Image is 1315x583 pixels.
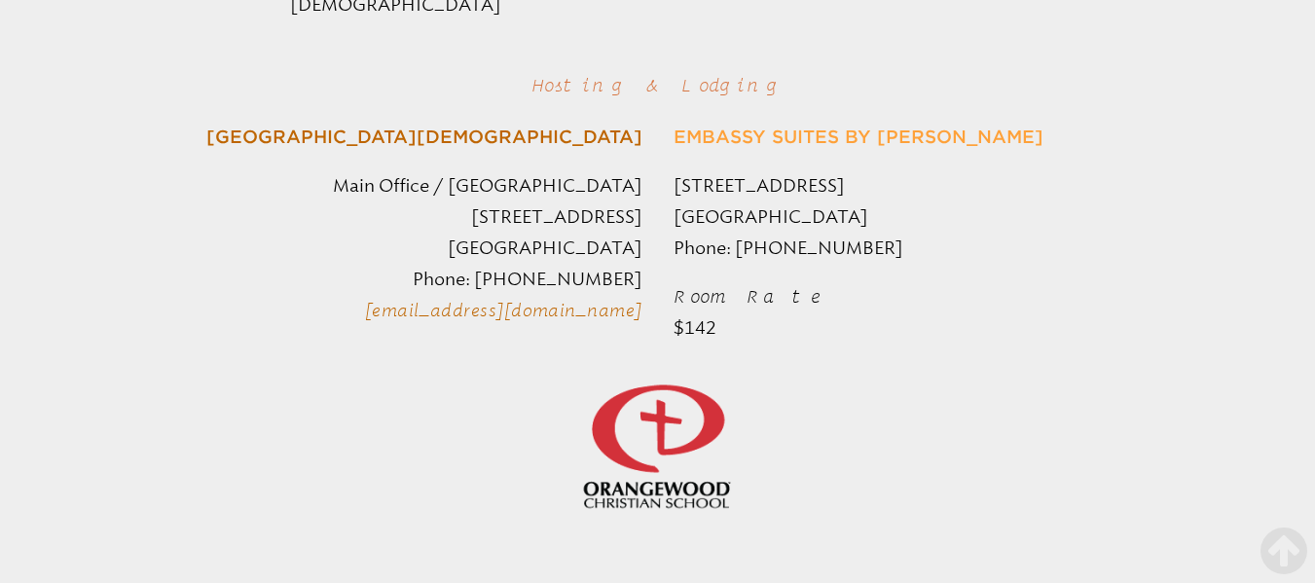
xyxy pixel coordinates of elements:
img: Facebook-Logo_175_175.png [572,361,743,531]
h2: Hosting & Lodging [339,67,977,103]
span: Room Rate [674,286,825,307]
a: [EMAIL_ADDRESS][DOMAIN_NAME] [365,300,642,321]
a: Embassy Suites by [PERSON_NAME] [674,127,1043,147]
a: [GEOGRAPHIC_DATA][DEMOGRAPHIC_DATA] [206,127,642,147]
